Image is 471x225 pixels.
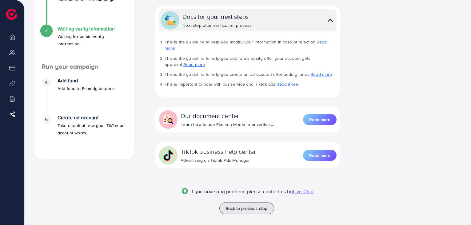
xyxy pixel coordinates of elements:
[226,205,268,211] span: Back to previous step
[183,61,205,67] a: Read more
[45,27,48,34] span: 3
[34,78,134,115] li: Add fund
[6,9,17,20] img: logo
[165,55,336,68] li: This is the guideline to help you add funds easily after your account gets approval.
[165,81,336,87] li: This is important to note with our service and TikTok ads.
[165,39,327,51] a: Read more
[309,152,330,158] span: Read more
[303,149,337,162] a: Read more
[58,33,126,47] p: Waiting for admin verify information.
[293,188,314,195] span: Live Chat
[45,116,48,123] span: 5
[303,150,337,161] button: Read more
[163,114,174,125] img: collapse
[181,121,274,128] div: Learn how to use Ecomdy Media to advertise ...
[165,71,336,77] li: This is the guideline to help you create an ad account after adding funds.
[182,12,252,21] div: Docs for your next steps
[303,114,337,125] button: Read more
[58,26,126,32] h4: Waiting verify information
[219,202,274,214] button: Back to previous step
[165,39,336,51] li: This is the guideline to help you modify your information in case of rejection.
[445,197,466,220] iframe: Chat
[45,79,48,86] span: 4
[34,115,134,152] li: Create ad account
[34,63,134,71] h4: Run your campaign
[310,71,332,77] a: Read more
[181,147,256,156] div: TikTok business help center
[58,115,126,121] h4: Create ad account
[182,188,188,194] img: Popup guide
[58,85,115,92] p: Add fund to Ecomdy balance
[163,150,174,161] img: collapse
[165,15,176,26] img: collapse
[34,26,134,63] li: Waiting verify information
[181,157,256,163] div: Advertising on TikTok Ads Manager
[326,16,335,25] img: collapse
[277,81,298,87] a: Read more
[58,122,126,137] p: Take a look at how your TikTok ad account works.
[190,188,293,195] span: If you have any problem, please contact us by
[309,117,330,123] span: Read more
[182,22,252,28] div: Next step after verification process
[181,111,274,120] div: Our document center
[58,78,115,84] h4: Add fund
[303,113,337,126] a: Read more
